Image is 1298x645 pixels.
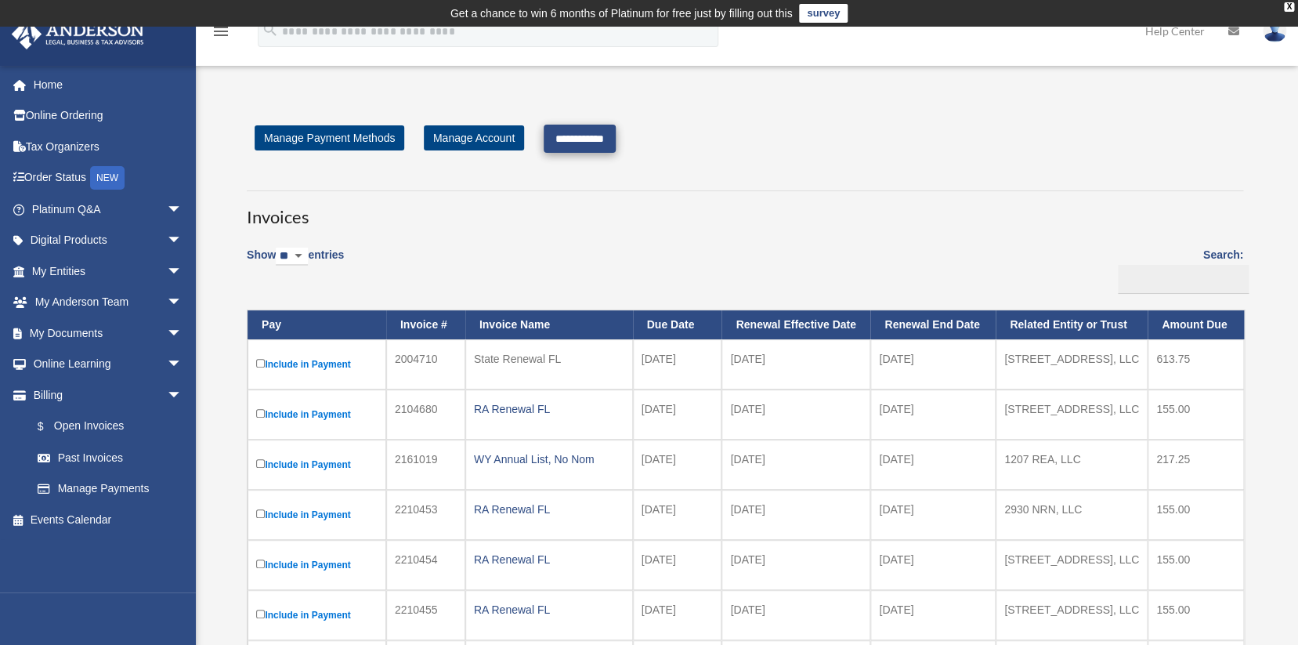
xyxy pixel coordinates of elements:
[996,390,1148,440] td: [STREET_ADDRESS], LLC
[7,19,149,49] img: Anderson Advisors Platinum Portal
[1148,339,1244,390] td: 613.75
[11,100,206,132] a: Online Ordering
[167,379,198,411] span: arrow_drop_down
[247,190,1243,230] h3: Invoices
[721,390,870,440] td: [DATE]
[256,509,265,518] input: Include in Payment
[386,310,465,339] th: Invoice #: activate to sort column ascending
[721,490,870,540] td: [DATE]
[1112,245,1243,294] label: Search:
[633,590,722,640] td: [DATE]
[167,349,198,381] span: arrow_drop_down
[167,225,198,257] span: arrow_drop_down
[633,490,722,540] td: [DATE]
[721,440,870,490] td: [DATE]
[633,390,722,440] td: [DATE]
[256,505,378,524] label: Include in Payment
[256,459,265,468] input: Include in Payment
[870,339,996,390] td: [DATE]
[474,448,624,470] div: WY Annual List, No Nom
[996,339,1148,390] td: [STREET_ADDRESS], LLC
[870,310,996,339] th: Renewal End Date: activate to sort column ascending
[721,540,870,590] td: [DATE]
[1148,440,1244,490] td: 217.25
[22,442,198,473] a: Past Invoices
[262,21,279,38] i: search
[11,504,206,535] a: Events Calendar
[721,339,870,390] td: [DATE]
[212,27,230,41] a: menu
[256,606,378,625] label: Include in Payment
[633,440,722,490] td: [DATE]
[11,69,206,100] a: Home
[1118,265,1249,295] input: Search:
[11,194,206,225] a: Platinum Q&Aarrow_drop_down
[256,359,265,368] input: Include in Payment
[870,590,996,640] td: [DATE]
[474,549,624,571] div: RA Renewal FL
[465,310,633,339] th: Invoice Name: activate to sort column ascending
[386,440,465,490] td: 2161019
[247,245,344,281] label: Show entries
[721,590,870,640] td: [DATE]
[996,310,1148,339] th: Related Entity or Trust: activate to sort column ascending
[870,440,996,490] td: [DATE]
[633,339,722,390] td: [DATE]
[386,540,465,590] td: 2210454
[870,540,996,590] td: [DATE]
[167,255,198,288] span: arrow_drop_down
[276,248,308,266] select: Showentries
[256,455,378,474] label: Include in Payment
[996,590,1148,640] td: [STREET_ADDRESS], LLC
[721,310,870,339] th: Renewal Effective Date: activate to sort column ascending
[167,194,198,226] span: arrow_drop_down
[46,417,54,437] span: $
[256,610,265,618] input: Include in Payment
[1148,390,1244,440] td: 155.00
[386,339,465,390] td: 2004710
[256,355,378,374] label: Include in Payment
[11,255,206,287] a: My Entitiesarrow_drop_down
[870,490,996,540] td: [DATE]
[1148,310,1244,339] th: Amount Due: activate to sort column ascending
[11,225,206,256] a: Digital Productsarrow_drop_down
[255,125,404,150] a: Manage Payment Methods
[256,409,265,418] input: Include in Payment
[22,411,190,443] a: $Open Invoices
[996,490,1148,540] td: 2930 NRN, LLC
[11,287,206,318] a: My Anderson Teamarrow_drop_down
[633,540,722,590] td: [DATE]
[1263,20,1286,42] img: User Pic
[11,379,198,411] a: Billingarrow_drop_down
[996,540,1148,590] td: [STREET_ADDRESS], LLC
[1148,540,1244,590] td: 155.00
[1148,490,1244,540] td: 155.00
[450,4,793,23] div: Get a chance to win 6 months of Platinum for free just by filling out this
[1284,2,1294,12] div: close
[90,166,125,190] div: NEW
[11,162,206,194] a: Order StatusNEW
[474,498,624,520] div: RA Renewal FL
[256,560,265,568] input: Include in Payment
[474,348,624,370] div: State Renewal FL
[424,125,524,150] a: Manage Account
[996,440,1148,490] td: 1207 REA, LLC
[256,405,378,424] label: Include in Payment
[386,590,465,640] td: 2210455
[11,131,206,162] a: Tax Organizers
[386,390,465,440] td: 2104680
[22,473,198,505] a: Manage Payments
[474,398,624,420] div: RA Renewal FL
[212,22,230,41] i: menu
[11,349,206,380] a: Online Learningarrow_drop_down
[256,556,378,574] label: Include in Payment
[799,4,848,23] a: survey
[248,310,386,339] th: Pay: activate to sort column descending
[167,287,198,319] span: arrow_drop_down
[474,599,624,621] div: RA Renewal FL
[870,390,996,440] td: [DATE]
[11,317,206,349] a: My Documentsarrow_drop_down
[167,317,198,350] span: arrow_drop_down
[386,490,465,540] td: 2210453
[633,310,722,339] th: Due Date: activate to sort column ascending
